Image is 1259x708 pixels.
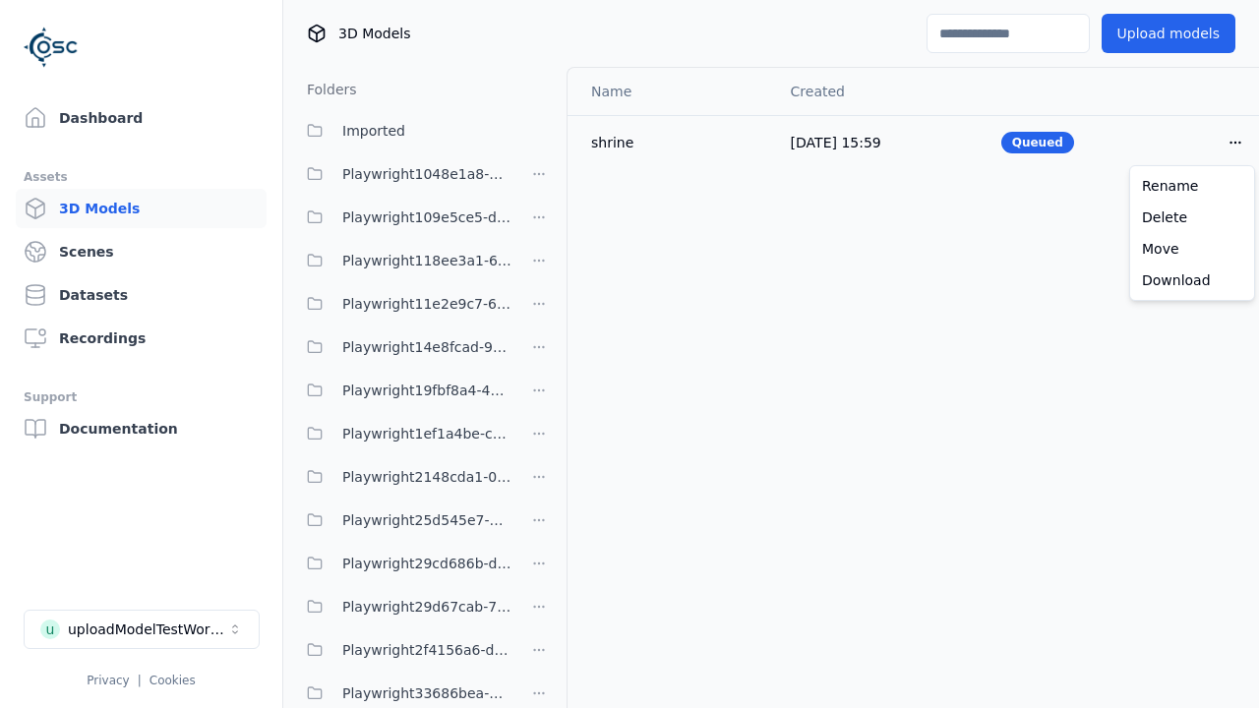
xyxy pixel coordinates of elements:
[1134,202,1250,233] a: Delete
[1134,170,1250,202] a: Rename
[1134,233,1250,265] a: Move
[1134,265,1250,296] a: Download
